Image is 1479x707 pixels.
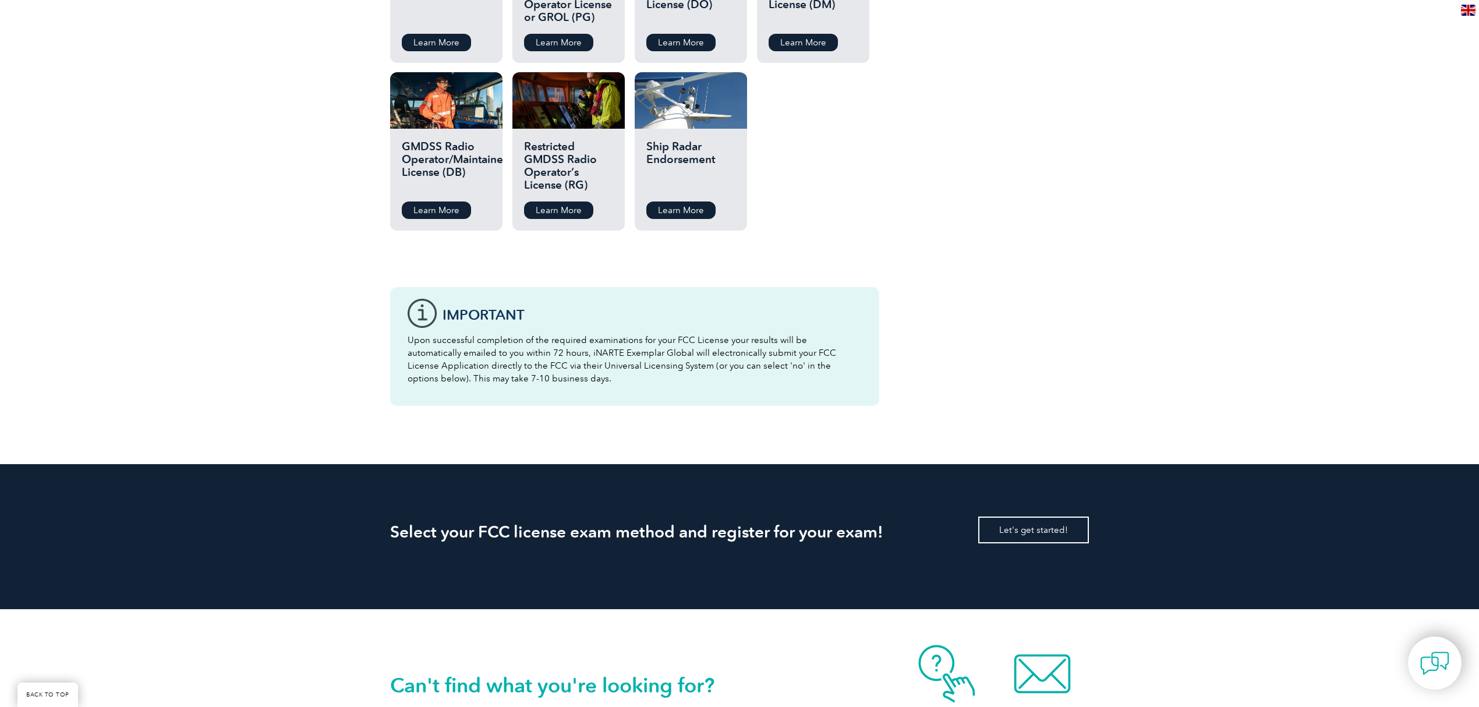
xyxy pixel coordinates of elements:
h2: Can't find what you're looking for? [390,676,739,695]
h2: GMDSS Radio Operator/Maintainer License (DB) [402,140,491,193]
a: Learn More [646,34,716,51]
a: Learn More [524,34,593,51]
img: contact-chat.png [1420,649,1449,678]
h2: Select your FCC license exam method and register for your exam! [390,522,1089,541]
a: BACK TO TOP [17,683,78,707]
a: Let's get started! [978,517,1089,543]
a: Learn More [646,202,716,219]
a: Learn More [402,34,471,51]
img: en [1461,5,1476,16]
h3: IMPORTANT [443,307,862,322]
h2: Ship Radar Endorsement [646,140,735,193]
a: Learn More [769,34,838,51]
h2: Restricted GMDSS Radio Operator’s License (RG) [524,140,613,193]
a: Learn More [524,202,593,219]
img: contact-email.webp [996,645,1089,703]
a: Learn More [402,202,471,219]
p: Upon successful completion of the required examinations for your FCC License your results will be... [408,334,862,385]
img: contact-faq.webp [900,645,993,703]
